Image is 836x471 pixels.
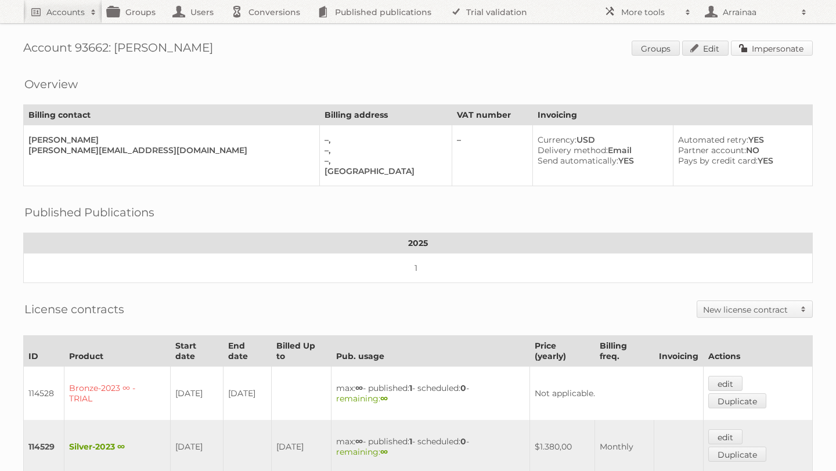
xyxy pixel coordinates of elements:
h2: More tools [621,6,679,18]
div: [GEOGRAPHIC_DATA] [325,166,442,176]
td: Bronze-2023 ∞ - TRIAL [64,367,171,421]
h2: Published Publications [24,204,154,221]
strong: ∞ [380,447,388,457]
div: NO [678,145,803,155]
strong: 0 [460,383,466,393]
a: New license contract [697,301,812,317]
a: Duplicate [708,447,766,462]
a: Impersonate [731,41,813,56]
div: –, [325,135,442,145]
th: Price (yearly) [530,336,595,367]
span: Pays by credit card: [678,155,758,166]
h2: License contracts [24,300,124,318]
strong: 1 [409,383,412,393]
strong: ∞ [355,383,363,393]
th: Billed Up to [272,336,331,367]
strong: 0 [460,436,466,447]
th: VAT number [452,105,532,125]
th: Pub. usage [331,336,530,367]
th: Invoicing [654,336,704,367]
span: remaining: [336,447,388,457]
strong: ∞ [355,436,363,447]
span: Partner account: [678,145,746,155]
th: Invoicing [533,105,813,125]
td: [DATE] [223,367,272,421]
strong: 1 [409,436,412,447]
a: edit [708,429,743,444]
th: Actions [704,336,813,367]
td: Not applicable. [530,367,704,421]
strong: ∞ [380,393,388,404]
th: Start date [170,336,223,367]
td: max: - published: - scheduled: - [331,367,530,421]
h2: Overview [24,75,78,93]
span: Automated retry: [678,135,748,145]
th: Billing address [319,105,452,125]
span: Toggle [795,301,812,317]
div: USD [538,135,664,145]
a: edit [708,376,743,391]
th: Billing contact [24,105,320,125]
div: –, [325,145,442,155]
div: [PERSON_NAME] [28,135,310,145]
td: 1 [24,253,813,283]
span: remaining: [336,393,388,404]
td: – [452,125,532,186]
a: Duplicate [708,393,766,408]
th: Product [64,336,171,367]
div: –, [325,155,442,166]
th: ID [24,336,64,367]
span: Currency: [538,135,576,145]
th: Billing freq. [595,336,654,367]
div: YES [538,155,664,166]
div: Email [538,145,664,155]
a: Groups [632,41,680,56]
div: YES [678,135,803,145]
span: Send automatically: [538,155,618,166]
td: 114528 [24,367,64,421]
h2: New license contract [703,304,795,316]
div: [PERSON_NAME][EMAIL_ADDRESS][DOMAIN_NAME] [28,145,310,155]
span: Delivery method: [538,145,608,155]
td: [DATE] [170,367,223,421]
h2: Arrainaa [720,6,795,18]
div: YES [678,155,803,166]
th: 2025 [24,233,813,253]
h1: Account 93662: [PERSON_NAME] [23,41,813,58]
th: End date [223,336,272,367]
a: Edit [682,41,729,56]
h2: Accounts [46,6,85,18]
